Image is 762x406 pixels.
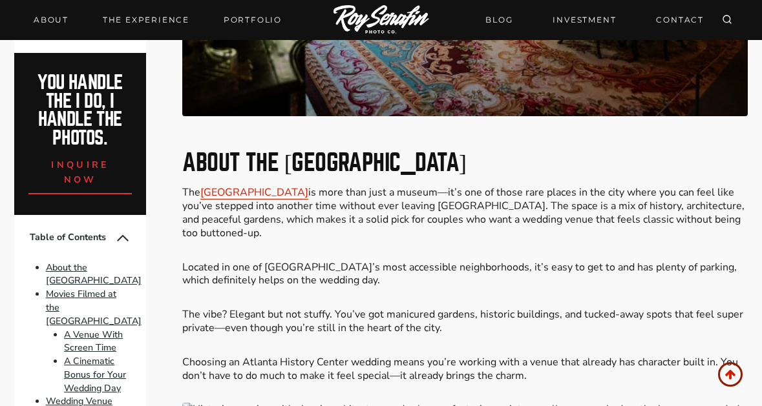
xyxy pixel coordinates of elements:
span: Table of Contents [30,231,115,245]
a: CONTACT [648,8,712,31]
h2: You handle the i do, I handle the photos. [28,74,132,148]
a: About [26,11,76,29]
a: INVESTMENT [545,8,624,31]
button: View Search Form [718,11,736,29]
a: THE EXPERIENCE [95,11,197,29]
p: The is more than just a museum—it’s one of those rare places in the city where you can feel like ... [182,186,748,239]
p: Choosing an Atlanta History Center wedding means you’re working with a venue that already has cha... [182,356,748,383]
nav: Secondary Navigation [478,8,712,31]
a: inquire now [28,148,132,194]
a: About the [GEOGRAPHIC_DATA] [46,261,142,287]
nav: Primary Navigation [26,11,290,29]
button: Collapse Table of Contents [115,230,131,246]
a: A Venue With Screen Time [64,329,123,354]
h2: About the [GEOGRAPHIC_DATA] [182,151,748,174]
p: The vibe? Elegant but not stuffy. You’ve got manicured gardens, historic buildings, and tucked-aw... [182,308,748,335]
a: A Cinematic Bonus for Your Wedding Day [64,355,126,394]
a: Portfolio [216,11,290,29]
a: BLOG [478,8,520,31]
a: [GEOGRAPHIC_DATA] [200,185,308,199]
span: inquire now [51,159,109,186]
a: Scroll to top [718,362,743,387]
img: Logo of Roy Serafin Photo Co., featuring stylized text in white on a light background, representi... [333,5,429,36]
a: Movies Filmed at the [GEOGRAPHIC_DATA] [46,288,142,327]
p: Located in one of [GEOGRAPHIC_DATA]’s most accessible neighborhoods, it’s easy to get to and has ... [182,261,748,288]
